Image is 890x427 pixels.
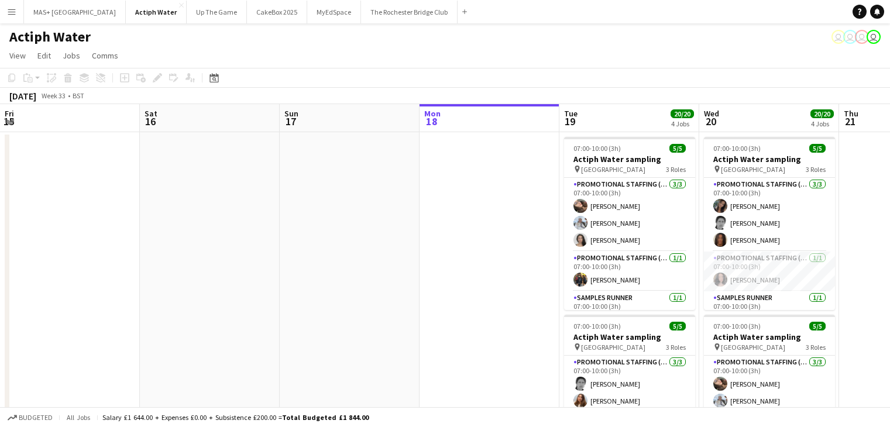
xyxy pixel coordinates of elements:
div: Salary £1 644.00 + Expenses £0.00 + Subsistence £200.00 = [102,413,369,422]
button: The Rochester Bridge Club [361,1,458,23]
span: Wed [704,108,719,119]
span: 19 [562,115,578,128]
span: 16 [143,115,157,128]
span: [GEOGRAPHIC_DATA] [721,343,785,352]
app-card-role: Promotional Staffing (Team Leader)1/107:00-10:00 (3h)[PERSON_NAME] [564,252,695,291]
app-card-role: Promotional Staffing (Brand Ambassadors)3/307:00-10:00 (3h)[PERSON_NAME][PERSON_NAME][PERSON_NAME] [704,178,835,252]
button: CakeBox 2025 [247,1,307,23]
span: Sat [145,108,157,119]
app-user-avatar: Spencer Blackwell [855,30,869,44]
span: Jobs [63,50,80,61]
span: [GEOGRAPHIC_DATA] [581,343,645,352]
button: MAS+ [GEOGRAPHIC_DATA] [24,1,126,23]
span: Tue [564,108,578,119]
span: 5/5 [669,144,686,153]
span: 15 [3,115,14,128]
button: Actiph Water [126,1,187,23]
span: 18 [422,115,441,128]
span: Mon [424,108,441,119]
span: Edit [37,50,51,61]
span: 5/5 [809,144,826,153]
h3: Actiph Water sampling [564,332,695,342]
span: 3 Roles [806,165,826,174]
span: [GEOGRAPHIC_DATA] [581,165,645,174]
h1: Actiph Water [9,28,91,46]
h3: Actiph Water sampling [564,154,695,164]
span: 3 Roles [666,343,686,352]
span: Sun [284,108,298,119]
button: Up The Game [187,1,247,23]
button: MyEdSpace [307,1,361,23]
app-job-card: 07:00-10:00 (3h)5/5Actiph Water sampling [GEOGRAPHIC_DATA]3 RolesPromotional Staffing (Brand Amba... [704,137,835,310]
span: [GEOGRAPHIC_DATA] [721,165,785,174]
span: Comms [92,50,118,61]
div: [DATE] [9,90,36,102]
span: 07:00-10:00 (3h) [573,144,621,153]
app-card-role: Samples runner1/107:00-10:00 (3h) [704,291,835,331]
div: BST [73,91,84,100]
span: 20/20 [810,109,834,118]
app-user-avatar: Spencer Blackwell [831,30,846,44]
span: Total Budgeted £1 844.00 [282,413,369,422]
div: 4 Jobs [811,119,833,128]
span: All jobs [64,413,92,422]
span: 3 Roles [666,165,686,174]
span: 07:00-10:00 (3h) [713,144,761,153]
app-card-role: Samples runner1/107:00-10:00 (3h) [564,291,695,331]
app-user-avatar: Spencer Blackwell [843,30,857,44]
span: Thu [844,108,858,119]
app-user-avatar: Amelia Radley [867,30,881,44]
span: Week 33 [39,91,68,100]
a: Jobs [58,48,85,63]
span: 5/5 [809,322,826,330]
span: 07:00-10:00 (3h) [713,322,761,330]
span: View [9,50,26,61]
button: Budgeted [6,411,54,424]
a: Comms [87,48,123,63]
span: 3 Roles [806,343,826,352]
h3: Actiph Water sampling [704,332,835,342]
app-card-role: Promotional Staffing (Team Leader)1/107:00-10:00 (3h)[PERSON_NAME] [704,252,835,291]
app-card-role: Promotional Staffing (Brand Ambassadors)3/307:00-10:00 (3h)[PERSON_NAME][PERSON_NAME][PERSON_NAME] [564,178,695,252]
div: 4 Jobs [671,119,693,128]
span: 20/20 [671,109,694,118]
span: 21 [842,115,858,128]
span: Budgeted [19,414,53,422]
span: 5/5 [669,322,686,330]
span: 07:00-10:00 (3h) [573,322,621,330]
span: 17 [283,115,298,128]
app-job-card: 07:00-10:00 (3h)5/5Actiph Water sampling [GEOGRAPHIC_DATA]3 RolesPromotional Staffing (Brand Amba... [564,137,695,310]
a: Edit [33,48,56,63]
a: View [5,48,30,63]
h3: Actiph Water sampling [704,154,835,164]
span: 20 [702,115,719,128]
span: Fri [5,108,14,119]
